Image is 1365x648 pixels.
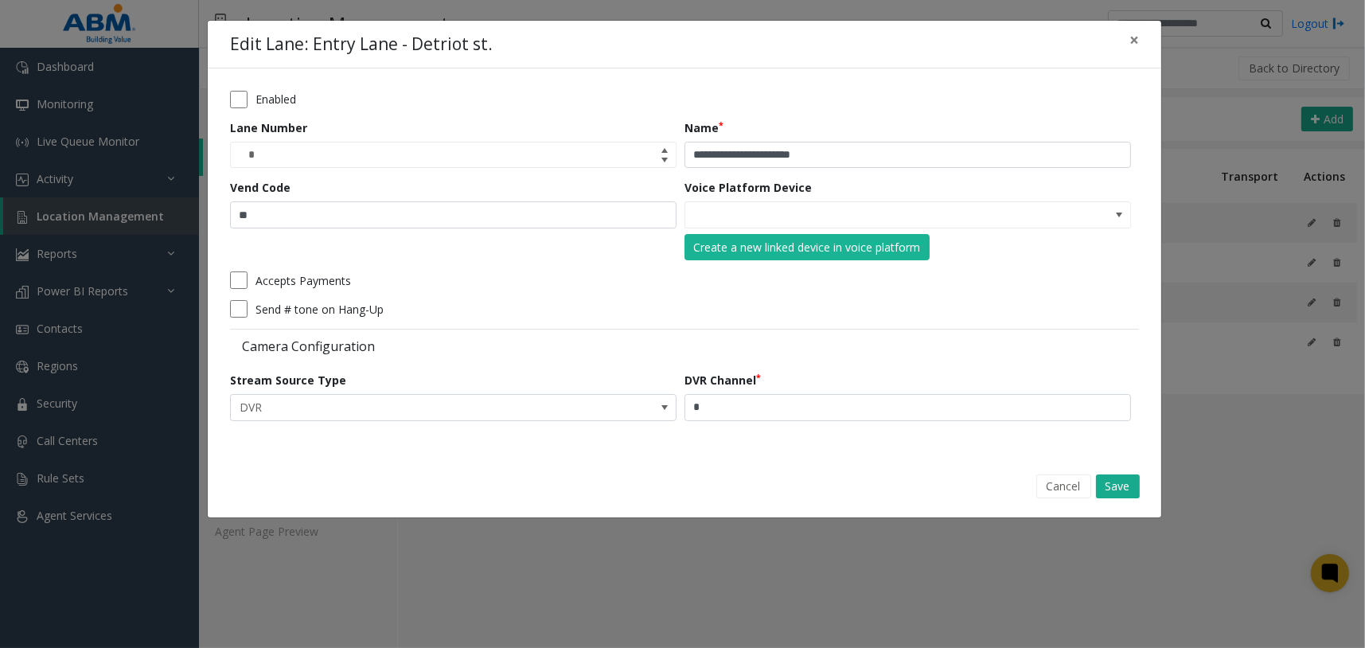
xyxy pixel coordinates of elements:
button: Create a new linked device in voice platform [684,234,930,261]
span: Decrease value [653,155,676,168]
label: Lane Number [230,119,307,136]
button: Save [1096,474,1140,498]
h4: Edit Lane: Entry Lane - Detriot st. [230,32,493,57]
label: Camera Configuration [230,338,681,355]
label: Name [684,119,723,136]
span: Increase value [653,142,676,155]
span: × [1129,29,1139,51]
label: Voice Platform Device [684,179,812,196]
label: Stream Source Type [230,372,346,388]
button: Close [1118,21,1150,60]
button: Cancel [1036,474,1091,498]
label: Vend Code [230,179,291,196]
label: Accepts Payments [255,272,351,289]
label: DVR Channel [684,372,761,388]
span: DVR [231,395,587,420]
label: Send # tone on Hang-Up [255,301,384,318]
div: Create a new linked device in voice platform [694,239,921,256]
label: Enabled [255,91,296,107]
